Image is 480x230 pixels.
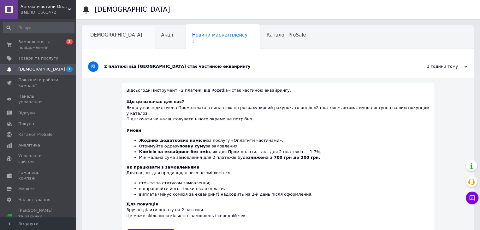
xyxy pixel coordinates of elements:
[18,132,52,137] span: Каталог ProSale
[18,55,58,61] span: Товари та послуги
[66,66,73,72] span: 1
[127,202,158,206] b: Для покупців
[21,9,76,15] div: Ваш ID: 3661472
[192,39,247,44] span: 1
[18,142,40,148] span: Аналітика
[139,138,207,143] b: Жодних додаткових комісій
[404,64,467,69] div: 3 години тому
[18,208,58,225] span: [PERSON_NAME] та рахунки
[139,155,430,160] li: Мінімальна сума замовлення для 2 платежів буде
[18,94,58,105] span: Панель управління
[18,66,65,72] span: [DEMOGRAPHIC_DATA]
[18,170,58,181] span: Гаманець компанії
[139,186,430,192] li: відправляйте його тільки після оплати;
[179,144,205,148] b: повну суму
[21,4,68,9] span: Автозапчастини Опель
[66,39,73,44] span: 3
[3,22,74,33] input: Пошук
[127,99,184,104] b: Що це означає для вас?
[127,128,141,133] b: Умови
[139,149,210,154] b: Комісія за еквайринг без змін
[127,99,430,122] div: Якщо у вас підключена Пром-оплата з виплатою на розрахунковий рахунок, то опція «2 платежі» автом...
[18,186,34,192] span: Маркет
[266,32,306,38] span: Каталог ProSale
[192,32,247,38] span: Новини маркетплейсу
[18,121,35,127] span: Покупці
[248,155,320,160] b: знижена з 700 грн до 200 грн.
[18,77,58,89] span: Показники роботи компанії
[127,88,430,99] div: Відсьогодні інструмент «2 платежі від Rozetka» стає частиною еквайрингу.
[18,197,50,203] span: Налаштування
[88,32,142,38] span: [DEMOGRAPHIC_DATA]
[127,164,430,197] div: Для вас, як для продавця, нічого не змінюється:
[18,153,58,164] span: Управління сайтом
[18,39,58,50] span: Замовлення та повідомлення
[127,165,199,170] b: Як працювати з замовленнями
[139,143,430,149] li: Отримуйте одразу за замовлення
[139,149,430,155] li: , як для Пром-оплати, так і для 2 платежів — 1,7%,
[18,110,35,116] span: Відгуки
[139,180,430,186] li: стежте за статусом замовлення;
[139,138,430,143] li: за послугу «Оплатити частинами».
[466,192,478,204] button: Чат з покупцем
[95,6,170,13] h1: [DEMOGRAPHIC_DATA]
[161,32,173,38] span: Акції
[104,64,404,69] div: 2 платежі від [GEOGRAPHIC_DATA] стає частиною еквайрингу
[139,192,430,197] li: виплата (мінус комісія за еквайринг) надходить на 2-й день після оформлення.
[127,201,430,224] div: Зручно ділити оплату на 2 частини. Це може збільшити кількість замовлень і середній чек.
